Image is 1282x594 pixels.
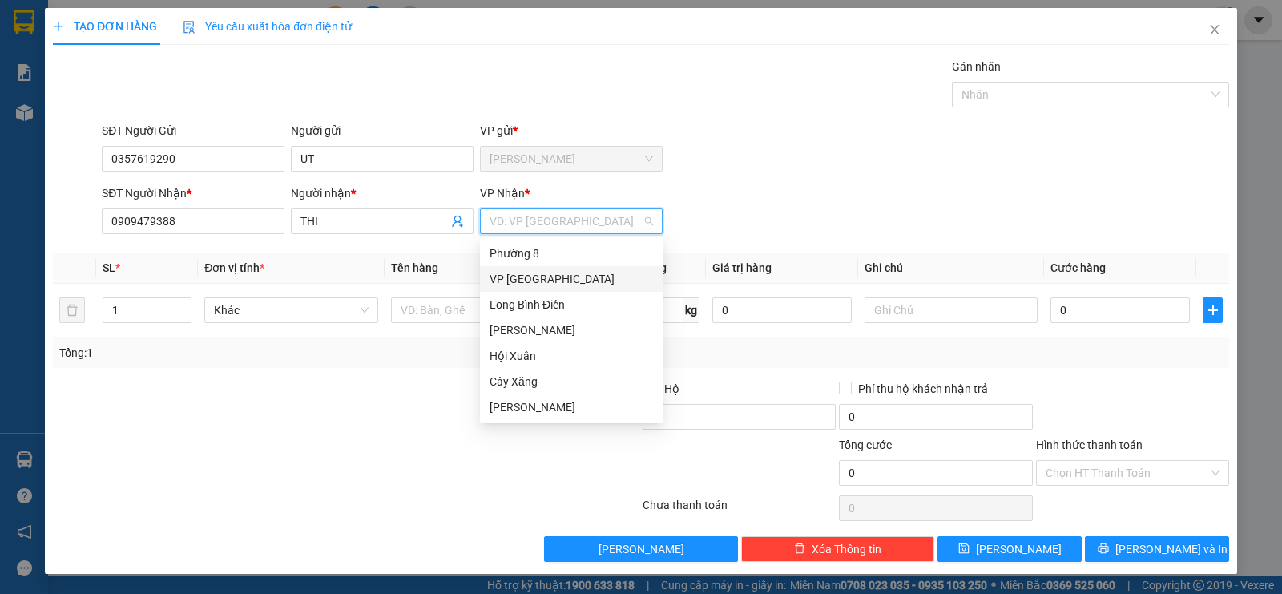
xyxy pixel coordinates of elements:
[490,147,653,171] span: Vĩnh Kim
[183,21,196,34] img: icon
[852,380,994,398] span: Phí thu hộ khách nhận trả
[204,261,264,274] span: Đơn vị tính
[480,122,663,139] div: VP gửi
[490,347,653,365] div: Hội Xuân
[683,297,699,323] span: kg
[291,184,474,202] div: Người nhận
[59,344,496,362] div: Tổng: 1
[183,20,352,33] span: Yêu cầu xuất hóa đơn điện tử
[952,60,1001,73] label: Gán nhãn
[480,394,663,420] div: VP Cao Tốc
[1098,543,1109,556] span: printer
[641,496,837,524] div: Chưa thanh toán
[451,215,464,228] span: user-add
[1036,438,1143,451] label: Hình thức thanh toán
[1115,540,1228,558] span: [PERSON_NAME] và In
[1192,8,1237,53] button: Close
[490,373,653,390] div: Cây Xăng
[937,536,1082,562] button: save[PERSON_NAME]
[490,244,653,262] div: Phường 8
[59,297,85,323] button: delete
[102,122,284,139] div: SĐT Người Gửi
[712,261,772,274] span: Giá trị hàng
[178,301,187,310] span: up
[1203,297,1223,323] button: plus
[480,240,663,266] div: Phường 8
[1203,304,1222,317] span: plus
[599,540,684,558] span: [PERSON_NAME]
[490,398,653,416] div: [PERSON_NAME]
[490,321,653,339] div: [PERSON_NAME]
[173,310,191,322] span: Decrease Value
[794,543,805,556] span: delete
[53,21,64,32] span: plus
[1085,536,1229,562] button: printer[PERSON_NAME] và In
[839,438,892,451] span: Tổng cước
[812,540,881,558] span: Xóa Thông tin
[958,543,970,556] span: save
[480,343,663,369] div: Hội Xuân
[480,187,525,200] span: VP Nhận
[480,317,663,343] div: Vĩnh Kim
[214,298,368,322] span: Khác
[1208,23,1221,36] span: close
[490,296,653,313] div: Long Bình Điền
[544,536,737,562] button: [PERSON_NAME]
[480,266,663,292] div: VP Sài Gòn
[643,382,679,395] span: Thu Hộ
[741,536,934,562] button: deleteXóa Thông tin
[865,297,1038,323] input: Ghi Chú
[490,270,653,288] div: VP [GEOGRAPHIC_DATA]
[178,312,187,321] span: down
[103,261,115,274] span: SL
[480,292,663,317] div: Long Bình Điền
[53,20,157,33] span: TẠO ĐƠN HÀNG
[480,369,663,394] div: Cây Xăng
[173,298,191,310] span: Increase Value
[391,261,438,274] span: Tên hàng
[391,297,564,323] input: VD: Bàn, Ghế
[102,184,284,202] div: SĐT Người Nhận
[1050,261,1106,274] span: Cước hàng
[291,122,474,139] div: Người gửi
[858,253,1044,284] th: Ghi chú
[712,297,852,323] input: 0
[976,540,1062,558] span: [PERSON_NAME]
